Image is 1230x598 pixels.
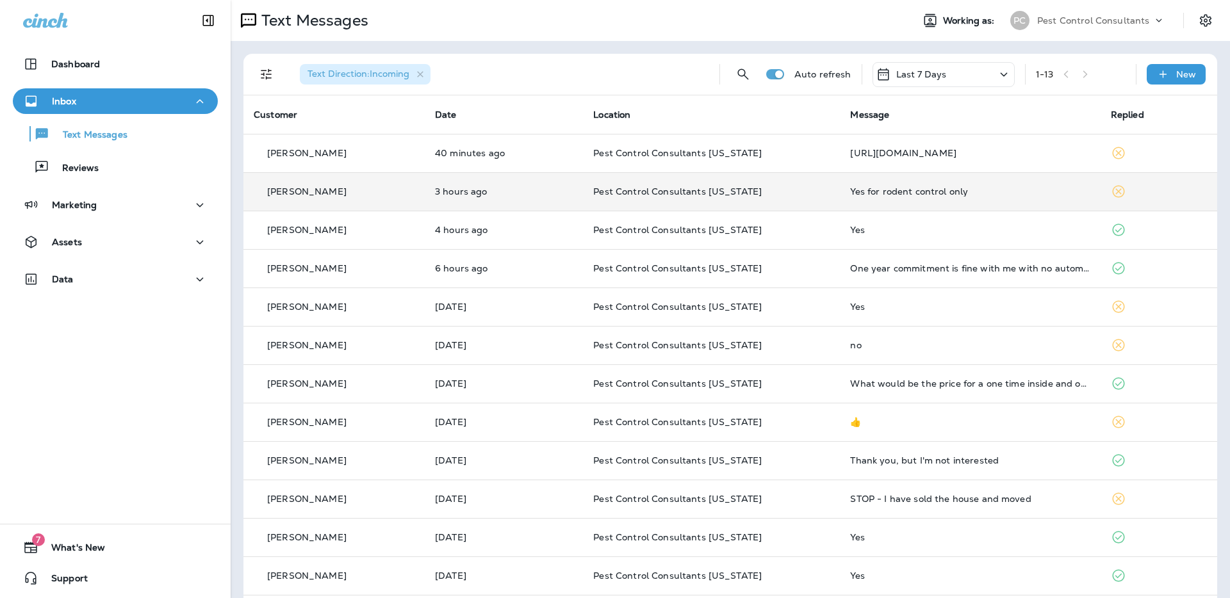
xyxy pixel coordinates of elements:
button: Filters [254,61,279,87]
button: Inbox [13,88,218,114]
span: Location [593,109,630,120]
button: Dashboard [13,51,218,77]
div: no [850,340,1090,350]
span: Pest Control Consultants [US_STATE] [593,224,762,236]
p: [PERSON_NAME] [267,455,347,465]
button: Marketing [13,192,218,218]
p: [PERSON_NAME] [267,302,347,312]
p: Sep 15, 2025 09:06 AM [435,494,573,504]
span: Pest Control Consultants [US_STATE] [593,455,762,466]
button: Data [13,266,218,292]
button: Settings [1194,9,1217,32]
span: Working as: [943,15,997,26]
span: Support [38,573,88,588]
p: [PERSON_NAME] [267,148,347,158]
div: PC [1010,11,1029,30]
p: Marketing [52,200,97,210]
button: Text Messages [13,120,218,147]
p: Sep 16, 2025 11:19 AM [435,225,573,235]
p: [PERSON_NAME] [267,378,347,389]
p: Sep 15, 2025 10:19 AM [435,378,573,389]
p: Auto refresh [794,69,851,79]
span: Pest Control Consultants [US_STATE] [593,531,762,543]
span: Pest Control Consultants [US_STATE] [593,301,762,312]
span: Replied [1111,109,1144,120]
button: Collapse Sidebar [190,8,226,33]
p: [PERSON_NAME] [267,494,347,504]
p: Sep 15, 2025 09:07 AM [435,455,573,465]
button: Search Messages [730,61,756,87]
p: [PERSON_NAME] [267,532,347,542]
span: Pest Control Consultants [US_STATE] [593,416,762,428]
p: Sep 15, 2025 09:03 AM [435,570,573,581]
span: Pest Control Consultants [US_STATE] [593,263,762,274]
p: Text Messages [50,129,127,141]
div: 1 - 13 [1036,69,1054,79]
span: Date [435,109,457,120]
p: Dashboard [51,59,100,69]
span: Text Direction : Incoming [307,68,409,79]
div: Thank you, but I'm not interested [850,455,1090,465]
button: Reviews [13,154,218,181]
div: Yes [850,570,1090,581]
span: Pest Control Consultants [US_STATE] [593,378,762,389]
div: Yes for rodent control only [850,186,1090,197]
div: Yes [850,302,1090,312]
p: [PERSON_NAME] [267,225,347,235]
span: Pest Control Consultants [US_STATE] [593,339,762,351]
span: Message [850,109,889,120]
p: New [1176,69,1196,79]
span: Pest Control Consultants [US_STATE] [593,147,762,159]
span: 7 [32,533,45,546]
p: [PERSON_NAME] [267,186,347,197]
div: https://redf.in/AGFvSK [850,148,1090,158]
button: Support [13,565,218,591]
div: Text Direction:Incoming [300,64,430,85]
span: Customer [254,109,297,120]
div: One year commitment is fine with me with no automatic renewal, unlike the other company or the pr... [850,263,1090,273]
span: Pest Control Consultants [US_STATE] [593,186,762,197]
p: Pest Control Consultants [1037,15,1149,26]
span: What's New [38,542,105,558]
p: Reviews [49,163,99,175]
div: Yes [850,225,1090,235]
p: Sep 15, 2025 09:04 AM [435,532,573,542]
p: Sep 15, 2025 11:19 AM [435,340,573,350]
div: 👍 [850,417,1090,427]
p: [PERSON_NAME] [267,263,347,273]
div: What would be the price for a one time inside and outdoors around the house for spiders? [850,378,1090,389]
div: Yes [850,532,1090,542]
p: Data [52,274,74,284]
p: Sep 16, 2025 03:17 PM [435,148,573,158]
p: [PERSON_NAME] [267,417,347,427]
p: Assets [52,237,82,247]
p: Text Messages [256,11,368,30]
span: Pest Control Consultants [US_STATE] [593,570,762,581]
p: Inbox [52,96,76,106]
p: Sep 15, 2025 10:09 AM [435,417,573,427]
button: Assets [13,229,218,255]
p: [PERSON_NAME] [267,340,347,350]
span: Pest Control Consultants [US_STATE] [593,493,762,505]
div: STOP - I have sold the house and moved [850,494,1090,504]
p: Last 7 Days [896,69,947,79]
button: 7What's New [13,535,218,560]
p: Sep 16, 2025 09:31 AM [435,263,573,273]
p: Sep 15, 2025 02:46 PM [435,302,573,312]
p: Sep 16, 2025 12:17 PM [435,186,573,197]
p: [PERSON_NAME] [267,570,347,581]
